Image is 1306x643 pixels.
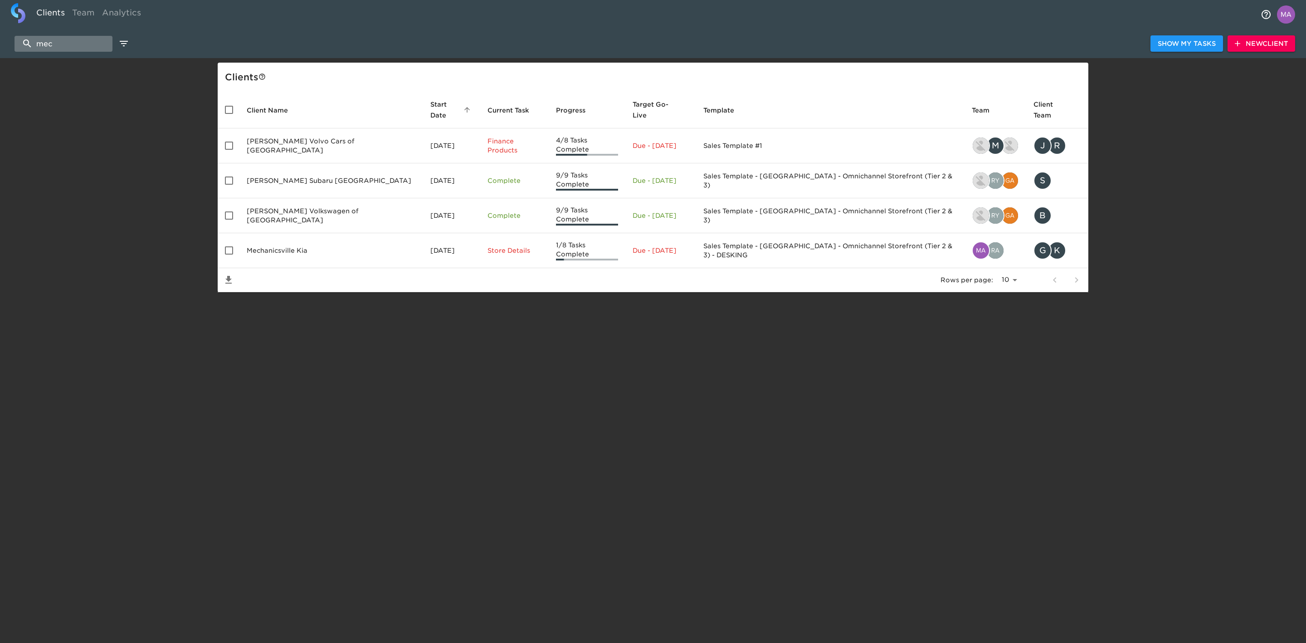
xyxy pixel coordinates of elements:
[423,128,480,163] td: [DATE]
[696,128,965,163] td: Sales Template #1
[33,3,68,25] a: Clients
[1002,207,1018,224] img: gary.hannah@roadster.com
[430,99,473,121] span: Start Date
[15,36,112,52] input: search
[633,246,689,255] p: Due - [DATE]
[1033,137,1081,155] div: jmyers@lehmanvolvocars.com, Rachel@lehmanvolvocars.com
[1048,241,1066,260] div: K
[258,73,266,80] svg: This is a list of all of your clients and clients shared with you
[423,198,480,233] td: [DATE]
[549,128,625,163] td: 4/8 Tasks Complete
[1033,206,1081,225] div: bprice@faulknervw.com
[1002,172,1018,189] img: gary.hannah@roadster.com
[972,172,1019,190] div: lowell@roadster.com, ryan.dale@roadster.com, gary.hannah@roadster.com
[218,269,239,291] button: Save List
[423,163,480,198] td: [DATE]
[972,137,1019,155] div: lowell@roadster.com, matthew.adkins@roadster.com, kevin.lo@roadster.com
[98,3,145,25] a: Analytics
[487,211,541,220] p: Complete
[487,105,529,116] span: This is the next Task in this Hub that should be completed
[973,137,989,154] img: lowell@roadster.com
[1255,4,1277,25] button: notifications
[633,141,689,150] p: Due - [DATE]
[487,246,541,255] p: Store Details
[1033,241,1081,260] div: graham@ehautomotive.com, kjohnston@mechanicsvillekia.com
[68,3,98,25] a: Team
[973,172,989,189] img: lowell@roadster.com
[986,137,1004,155] div: M
[487,176,541,185] p: Complete
[1235,38,1288,49] span: New Client
[1002,137,1018,154] img: kevin.lo@roadster.com
[1033,172,1081,190] div: ssmith@faulknersubaru.com
[972,206,1019,225] div: lowell@roadster.com, ryan.dale@roadster.com, gary.hannah@roadster.com
[487,137,541,155] p: Finance Products
[973,242,989,259] img: matthew.grajales@cdk.com
[1033,206,1052,225] div: B
[549,163,625,198] td: 9/9 Tasks Complete
[633,99,677,121] span: Calculated based on the start date and the duration of all Tasks contained in this Hub.
[116,36,132,51] button: edit
[1033,241,1052,260] div: G
[1033,99,1081,121] span: Client Team
[549,198,625,233] td: 9/9 Tasks Complete
[1158,38,1216,49] span: Show My Tasks
[997,273,1020,287] select: rows per page
[1150,35,1223,52] button: Show My Tasks
[973,207,989,224] img: lowell@roadster.com
[972,105,1001,116] span: Team
[703,105,746,116] span: Template
[696,198,965,233] td: Sales Template - [GEOGRAPHIC_DATA] - Omnichannel Storefront (Tier 2 & 3)
[696,233,965,268] td: Sales Template - [GEOGRAPHIC_DATA] - Omnichannel Storefront (Tier 2 & 3) - DESKING
[972,241,1019,260] div: matthew.grajales@cdk.com, rahul.joshi@cdk.com
[633,99,689,121] span: Target Go-Live
[225,70,1085,84] div: Client s
[1048,137,1066,155] div: R
[987,242,1004,259] img: rahul.joshi@cdk.com
[218,92,1088,292] table: enhanced table
[239,233,423,268] td: Mechanicsville Kia
[1033,172,1052,190] div: S
[1228,35,1295,52] button: NewClient
[696,163,965,198] td: Sales Template - [GEOGRAPHIC_DATA] - Omnichannel Storefront (Tier 2 & 3)
[11,3,25,23] img: logo
[941,275,993,285] p: Rows per page:
[1277,5,1295,24] img: Profile
[633,176,689,185] p: Due - [DATE]
[423,233,480,268] td: [DATE]
[987,172,1004,189] img: ryan.dale@roadster.com
[987,207,1004,224] img: ryan.dale@roadster.com
[239,163,423,198] td: [PERSON_NAME] Subaru [GEOGRAPHIC_DATA]
[633,211,689,220] p: Due - [DATE]
[549,233,625,268] td: 1/8 Tasks Complete
[487,105,541,116] span: Current Task
[239,128,423,163] td: [PERSON_NAME] Volvo Cars of [GEOGRAPHIC_DATA]
[239,198,423,233] td: [PERSON_NAME] Volkswagen of [GEOGRAPHIC_DATA]
[247,105,300,116] span: Client Name
[556,105,597,116] span: Progress
[1033,137,1052,155] div: J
